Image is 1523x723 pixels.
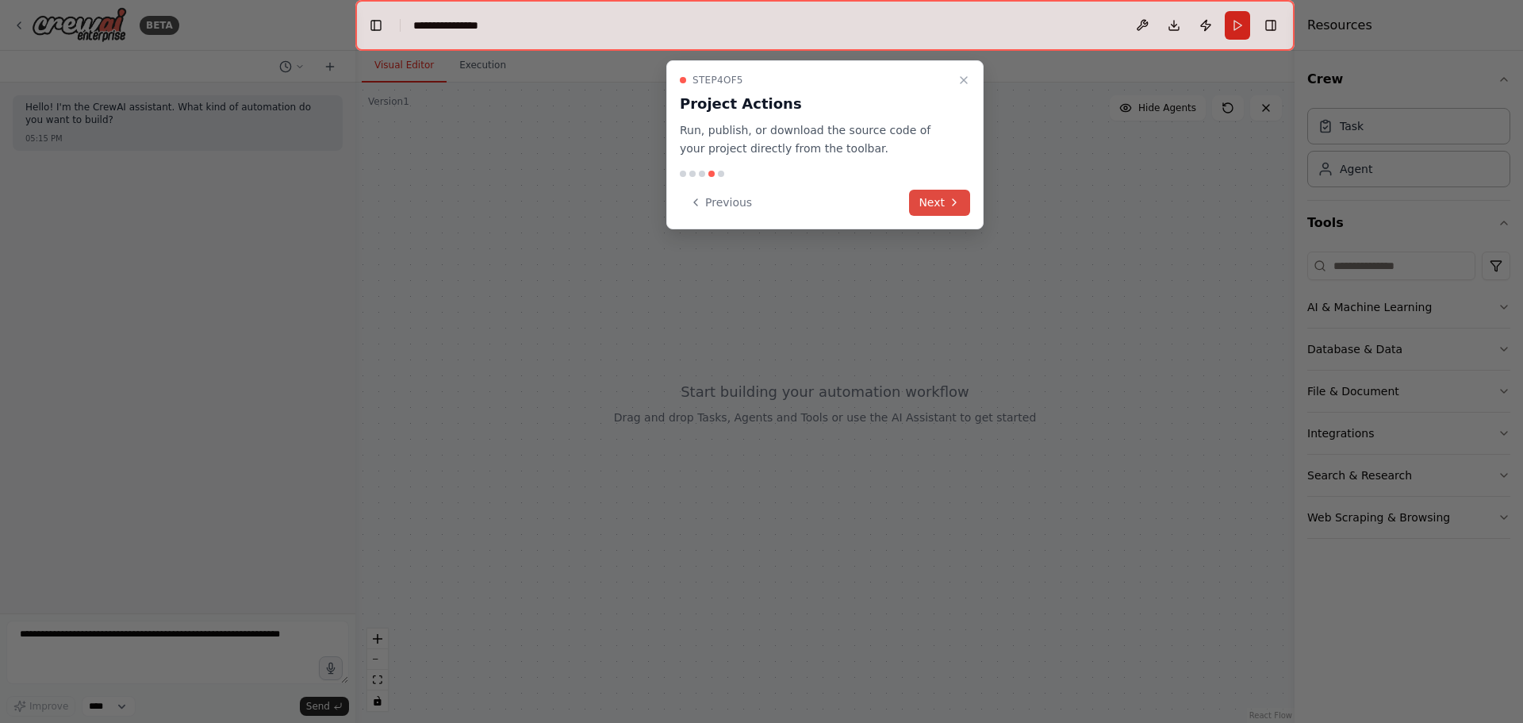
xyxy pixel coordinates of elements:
[909,190,970,216] button: Next
[680,190,761,216] button: Previous
[680,93,951,115] h3: Project Actions
[365,14,387,37] button: Hide left sidebar
[680,121,951,158] p: Run, publish, or download the source code of your project directly from the toolbar.
[692,74,743,87] span: Step 4 of 5
[954,71,973,90] button: Close walkthrough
